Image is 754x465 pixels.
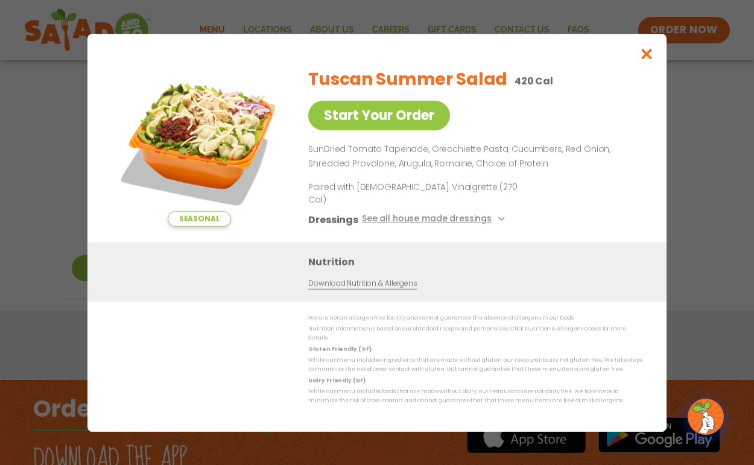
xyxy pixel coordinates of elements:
p: 420 Cal [515,74,553,89]
p: Nutrition information is based on our standard recipes and portion sizes. Click Nutrition & Aller... [308,324,642,343]
p: While our menu includes ingredients that are made without gluten, our restaurants are not gluten ... [308,356,642,375]
span: Seasonal [168,211,231,227]
strong: Gluten Friendly (GF) [308,345,371,352]
a: Download Nutrition & Allergens [308,277,417,289]
h2: Tuscan Summer Salad [308,67,507,92]
p: While our menu includes foods that are made without dairy, our restaurants are not dairy free. We... [308,387,642,406]
p: SunDried Tomato Tapenade, Orecchiette Pasta, Cucumbers, Red Onion, Shredded Provolone, Arugula, R... [308,142,638,171]
button: See all house made dressings [362,212,508,227]
p: We are not an allergen free facility and cannot guarantee the absence of allergens in our foods. [308,314,642,323]
h3: Dressings [308,212,358,227]
p: Paired with [DEMOGRAPHIC_DATA] Vinaigrette (270 Cal) [308,180,531,206]
img: Featured product photo for Tuscan Summer Salad [115,58,284,227]
strong: Dairy Friendly (DF) [308,376,365,384]
h3: Nutrition [308,254,648,269]
img: wpChatIcon [689,400,723,434]
button: Close modal [627,34,667,74]
a: Start Your Order [308,101,450,130]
